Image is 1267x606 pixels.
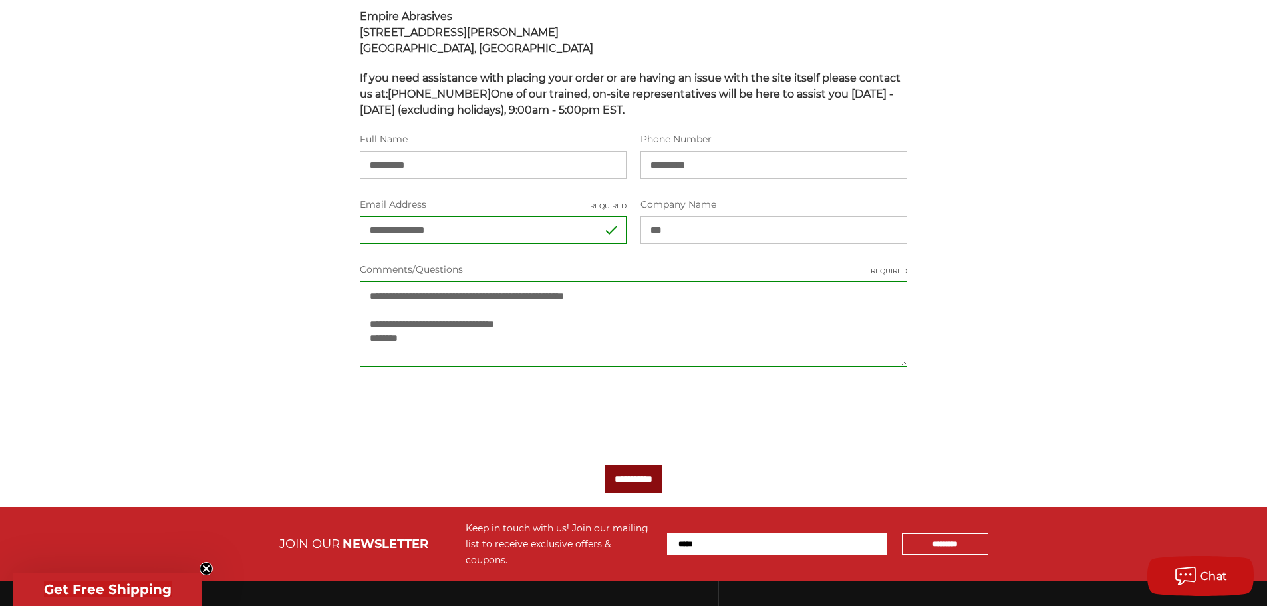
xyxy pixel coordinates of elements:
button: Chat [1147,556,1254,596]
strong: [PHONE_NUMBER] [388,88,491,100]
span: Chat [1200,570,1228,583]
span: Empire Abrasives [360,10,452,23]
span: Get Free Shipping [44,581,172,597]
iframe: reCAPTCHA [360,385,562,437]
button: Close teaser [200,562,213,575]
span: NEWSLETTER [343,537,428,551]
label: Full Name [360,132,627,146]
span: JOIN OUR [279,537,340,551]
label: Email Address [360,198,627,212]
small: Required [590,201,627,211]
span: If you need assistance with placing your order or are having an issue with the site itself please... [360,72,901,116]
small: Required [871,266,907,276]
strong: [STREET_ADDRESS][PERSON_NAME] [GEOGRAPHIC_DATA], [GEOGRAPHIC_DATA] [360,26,593,55]
label: Phone Number [640,132,907,146]
div: Keep in touch with us! Join our mailing list to receive exclusive offers & coupons. [466,520,654,568]
label: Company Name [640,198,907,212]
label: Comments/Questions [360,263,908,277]
div: Get Free ShippingClose teaser [13,573,202,606]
